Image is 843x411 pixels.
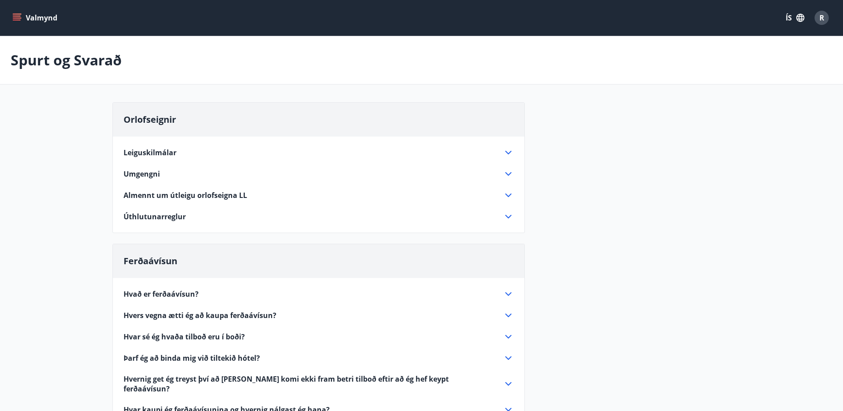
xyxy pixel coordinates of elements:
div: Leiguskilmálar [124,147,514,158]
div: Úthlutunarreglur [124,211,514,222]
span: Orlofseignir [124,113,176,125]
div: Hvar sé ég hvaða tilboð eru í boði? [124,331,514,342]
div: Hvers vegna ætti ég að kaupa ferðaávísun? [124,310,514,321]
div: Þarf ég að binda mig við tiltekið hótel? [124,353,514,363]
span: Úthlutunarreglur [124,212,186,222]
span: Umgengni [124,169,160,179]
span: Þarf ég að binda mig við tiltekið hótel? [124,353,260,363]
span: Almennt um útleigu orlofseigna LL [124,190,247,200]
span: Hvar sé ég hvaða tilboð eru í boði? [124,332,245,342]
p: Spurt og Svarað [11,50,122,70]
span: Leiguskilmálar [124,148,176,157]
button: ÍS [781,10,809,26]
span: Hvers vegna ætti ég að kaupa ferðaávísun? [124,310,276,320]
span: Ferðaávísun [124,255,177,267]
button: R [811,7,832,28]
span: Hvað er ferðaávísun? [124,289,199,299]
span: Hvernig get ég treyst því að [PERSON_NAME] komi ekki fram betri tilboð eftir að ég hef keypt ferð... [124,374,492,394]
div: Hvernig get ég treyst því að [PERSON_NAME] komi ekki fram betri tilboð eftir að ég hef keypt ferð... [124,374,514,394]
div: Umgengni [124,169,514,179]
div: Almennt um útleigu orlofseigna LL [124,190,514,201]
div: Hvað er ferðaávísun? [124,289,514,299]
span: R [819,13,824,23]
button: menu [11,10,61,26]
